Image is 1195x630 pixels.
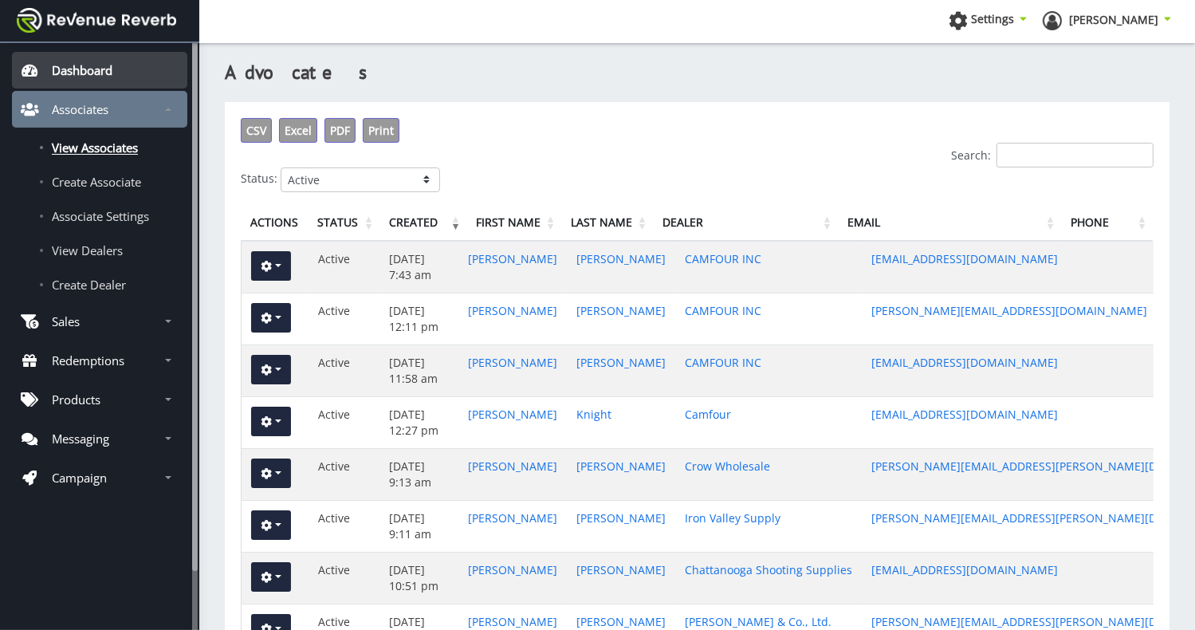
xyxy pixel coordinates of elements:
label: Search: [951,143,1154,167]
button: PDF [324,118,356,143]
th: Status: activate to sort column ascending [308,205,379,242]
td: Active [309,552,379,604]
a: Create Associate [12,166,187,198]
a: Associate Settings [12,200,187,232]
a: [PERSON_NAME] [468,459,557,474]
a: Create Dealer [12,269,187,301]
th: Dealer: activate to sort column ascending [653,205,837,242]
p: Sales [52,313,80,329]
h3: Advocates [225,59,1169,86]
a: [PERSON_NAME] [468,251,557,266]
a: [PERSON_NAME] [468,614,557,629]
a: [PERSON_NAME] [468,562,557,577]
p: Messaging [52,431,109,447]
a: Sales [12,303,187,340]
a: View Dealers [12,234,187,266]
button: Excel [279,118,317,143]
span: Print [368,123,394,138]
a: [PERSON_NAME][EMAIL_ADDRESS][DOMAIN_NAME] [871,303,1147,318]
td: Active [309,396,379,448]
button: CSV [241,118,272,143]
img: navbar brand [17,8,176,33]
a: [PERSON_NAME] [576,251,666,266]
button: Print [363,118,399,143]
a: Associates [12,91,187,128]
a: [PERSON_NAME] [576,510,666,526]
img: ph-profile.png [1043,11,1062,30]
th: Email: activate to sort column ascending [838,205,1062,242]
span: Settings [971,11,1014,26]
a: [PERSON_NAME] [576,459,666,474]
a: Campaign [12,459,187,496]
p: Dashboard [52,62,112,78]
span: View Associates [52,140,138,156]
th: First&nbsp;Name: activate to sort column ascending [466,205,561,242]
a: Redemptions [12,342,187,379]
td: [DATE] 12:27 pm [379,396,458,448]
a: CAMFOUR INC [685,355,761,370]
a: [EMAIL_ADDRESS][DOMAIN_NAME] [871,407,1058,422]
a: Settings [949,11,1027,35]
a: Dashboard [12,52,187,89]
td: Active [309,293,379,345]
a: [PERSON_NAME] [468,510,557,526]
th: Created: activate to sort column ascending [379,205,467,242]
a: Iron Valley Supply [685,510,780,526]
td: [DATE] 10:51 pm [379,552,458,604]
td: [DATE] 9:11 am [379,500,458,552]
a: Products [12,381,187,418]
span: Create Associate [52,174,141,190]
td: Active [309,500,379,552]
th: Last&nbsp;Name: activate to sort column ascending [561,205,653,242]
a: CAMFOUR INC [685,251,761,266]
label: Status: [241,171,277,186]
td: [DATE] 9:13 am [379,448,458,500]
span: Excel [285,123,312,138]
p: Campaign [52,470,107,486]
td: Active [309,448,379,500]
td: Active [309,345,379,396]
a: [PERSON_NAME] [468,355,557,370]
a: Crow Wholesale [685,459,770,474]
span: PDF [330,123,350,138]
a: [EMAIL_ADDRESS][DOMAIN_NAME] [871,562,1058,577]
input: Search: [996,143,1154,167]
a: [PERSON_NAME] [468,407,557,422]
p: Associates [52,101,108,117]
span: Associate Settings [52,208,149,224]
a: Camfour [685,407,731,422]
p: Redemptions [52,352,124,368]
a: Messaging [12,420,187,457]
a: Knight [576,407,611,422]
a: [PERSON_NAME] [1043,11,1171,35]
span: Create Dealer [52,277,126,293]
th: Actions [241,205,308,242]
span: View Dealers [52,242,123,258]
a: [PERSON_NAME] & Co., Ltd. [685,614,831,629]
td: Active [309,242,379,293]
a: Chattanooga Shooting Supplies [685,562,852,577]
a: [PERSON_NAME] [468,303,557,318]
a: [PERSON_NAME] [576,303,666,318]
th: Phone: activate to sort column ascending [1062,205,1154,242]
a: [EMAIL_ADDRESS][DOMAIN_NAME] [871,355,1058,370]
a: [PERSON_NAME] [576,562,666,577]
span: [PERSON_NAME] [1069,12,1158,27]
a: CAMFOUR INC [685,303,761,318]
td: [DATE] 11:58 am [379,345,458,396]
a: [PERSON_NAME] [576,355,666,370]
a: [PERSON_NAME] [576,614,666,629]
td: [DATE] 12:11 pm [379,293,458,345]
a: [EMAIL_ADDRESS][DOMAIN_NAME] [871,251,1058,266]
span: CSV [246,123,266,138]
a: View Associates [12,132,187,163]
p: Products [52,392,100,408]
td: [DATE] 7:43 am [379,242,458,293]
